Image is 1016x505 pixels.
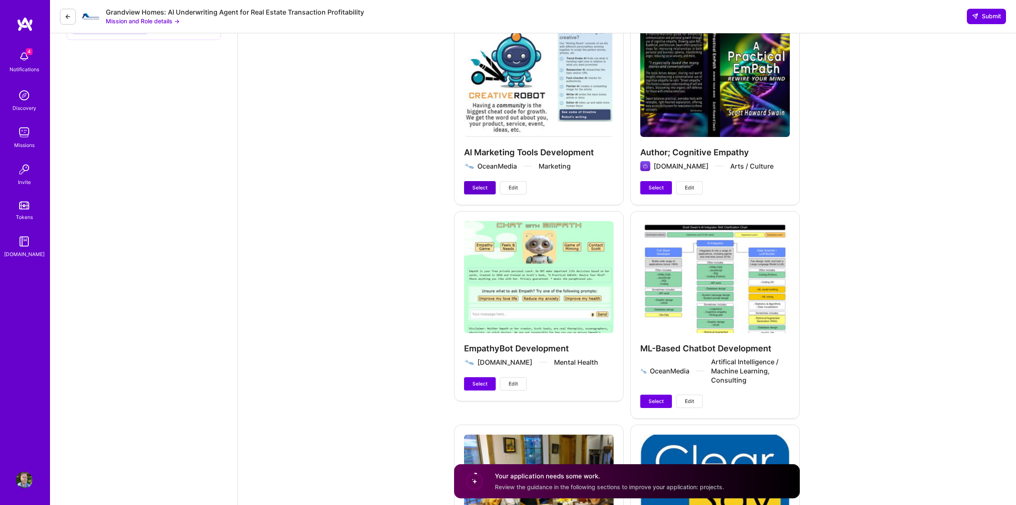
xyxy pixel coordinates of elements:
button: Select [640,181,672,194]
button: Select [640,395,672,408]
span: Submit [972,12,1001,20]
button: Select [464,181,496,194]
img: User Avatar [16,472,32,488]
img: logo [17,17,33,32]
div: Tokens [16,213,33,221]
img: Company Logo [82,13,99,20]
h4: Your application needs some work. [495,472,724,480]
img: tokens [19,202,29,209]
span: Select [649,184,664,192]
img: teamwork [16,124,32,141]
span: Select [472,184,487,192]
i: icon SendLight [972,13,979,20]
span: Select [472,380,487,388]
div: Invite [18,178,31,187]
img: discovery [16,87,32,104]
a: User Avatar [14,472,35,488]
span: Review the guidance in the following sections to improve your application: projects. [495,483,724,490]
span: 4 [26,48,32,55]
img: bell [16,48,32,65]
span: Select [649,398,664,405]
div: [DOMAIN_NAME] [4,250,45,259]
img: guide book [16,233,32,250]
span: Edit [685,398,694,405]
span: Edit [509,380,518,388]
img: Invite [16,161,32,178]
button: Edit [500,377,527,391]
button: Edit [676,395,703,408]
button: Edit [676,181,703,194]
button: Mission and Role details → [106,17,180,25]
span: Edit [685,184,694,192]
button: Select [464,377,496,391]
div: Notifications [10,65,39,74]
i: icon LeftArrowDark [65,13,71,20]
button: Submit [967,9,1006,24]
div: Missions [14,141,35,149]
button: Edit [500,181,527,194]
div: Grandview Homes: AI Underwriting Agent for Real Estate Transaction Profitability [106,8,364,17]
span: Edit [509,184,518,192]
div: Discovery [12,104,36,112]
